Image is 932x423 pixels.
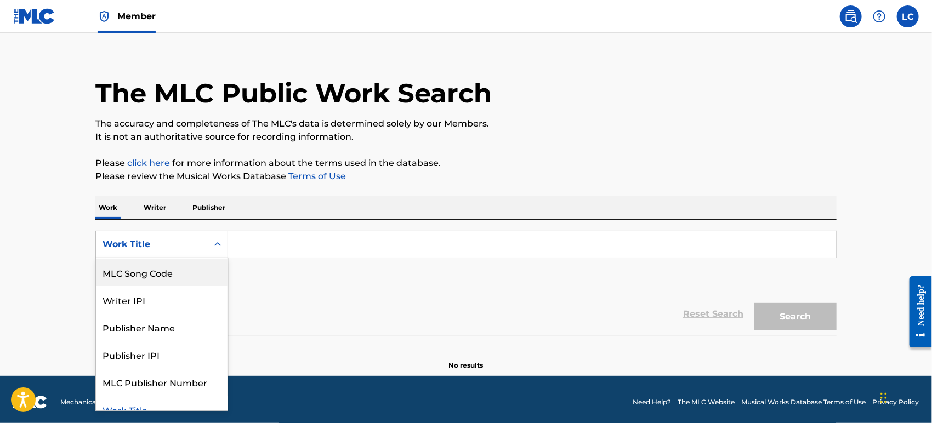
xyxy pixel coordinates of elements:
[95,170,837,183] p: Please review the Musical Works Database
[60,397,187,407] span: Mechanical Licensing Collective © 2025
[95,157,837,170] p: Please for more information about the terms used in the database.
[96,368,228,396] div: MLC Publisher Number
[880,381,887,414] div: Drag
[96,313,228,341] div: Publisher Name
[127,158,170,168] a: click here
[117,10,156,22] span: Member
[633,397,671,407] a: Need Help?
[13,8,55,24] img: MLC Logo
[98,10,111,23] img: Top Rightsholder
[844,10,857,23] img: search
[103,238,201,251] div: Work Title
[877,370,932,423] iframe: Chat Widget
[873,10,886,23] img: help
[95,196,121,219] p: Work
[189,196,229,219] p: Publisher
[678,397,735,407] a: The MLC Website
[449,347,484,370] p: No results
[897,5,919,27] div: User Menu
[96,396,228,423] div: Work Title
[96,286,228,313] div: Writer IPI
[95,77,492,110] h1: The MLC Public Work Search
[96,259,228,286] div: MLC Song Code
[96,341,228,368] div: Publisher IPI
[840,5,862,27] a: Public Search
[140,196,169,219] p: Writer
[901,267,932,356] iframe: Resource Center
[286,171,346,181] a: Terms of Use
[872,397,919,407] a: Privacy Policy
[95,130,837,144] p: It is not an authoritative source for recording information.
[95,231,837,336] form: Search Form
[868,5,890,27] div: Help
[95,117,837,130] p: The accuracy and completeness of The MLC's data is determined solely by our Members.
[741,397,866,407] a: Musical Works Database Terms of Use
